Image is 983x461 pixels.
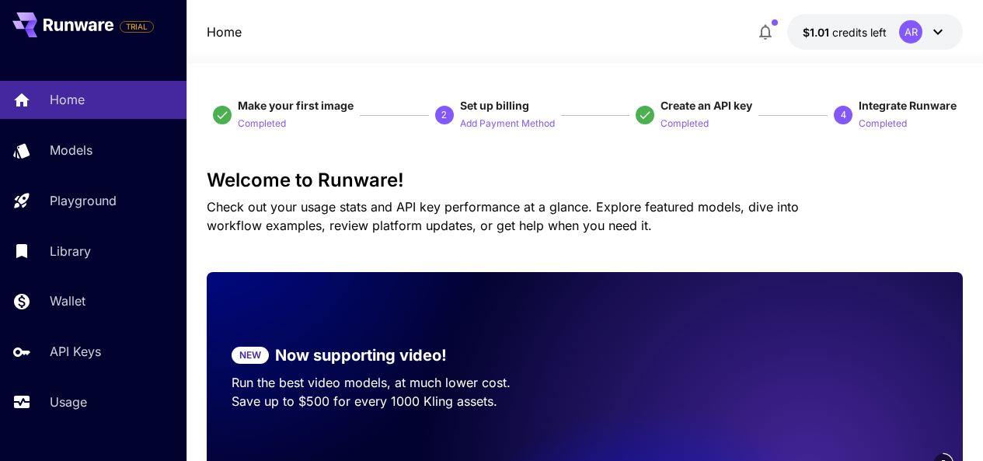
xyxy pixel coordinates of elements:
nav: breadcrumb [207,23,242,41]
p: Wallet [50,292,85,310]
p: NEW [239,348,261,362]
p: Home [50,90,85,109]
p: Completed [859,117,907,131]
span: Add your payment card to enable full platform functionality. [120,17,154,36]
p: Now supporting video! [275,344,447,367]
span: $1.01 [803,26,832,39]
a: Home [207,23,242,41]
p: Completed [661,117,709,131]
div: $1.0105 [803,24,887,40]
p: Usage [50,393,87,411]
p: API Keys [50,342,101,361]
span: TRIAL [120,21,153,33]
p: Models [50,141,92,159]
button: $1.0105AR [787,14,963,50]
span: Integrate Runware [859,99,957,112]
p: 2 [441,108,447,122]
span: Set up billing [460,99,529,112]
span: Make your first image [238,99,354,112]
span: credits left [832,26,887,39]
p: Library [50,242,91,260]
div: AR [899,20,922,44]
p: Save up to $500 for every 1000 Kling assets. [232,392,560,410]
p: Completed [238,117,286,131]
button: Add Payment Method [460,114,555,132]
p: 4 [841,108,846,122]
span: Check out your usage stats and API key performance at a glance. Explore featured models, dive int... [207,199,799,233]
button: Completed [661,114,709,132]
p: Run the best video models, at much lower cost. [232,373,560,392]
button: Completed [238,114,286,132]
button: Completed [859,114,907,132]
h3: Welcome to Runware! [207,169,964,191]
p: Playground [50,191,117,210]
p: Add Payment Method [460,117,555,131]
span: Create an API key [661,99,752,112]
